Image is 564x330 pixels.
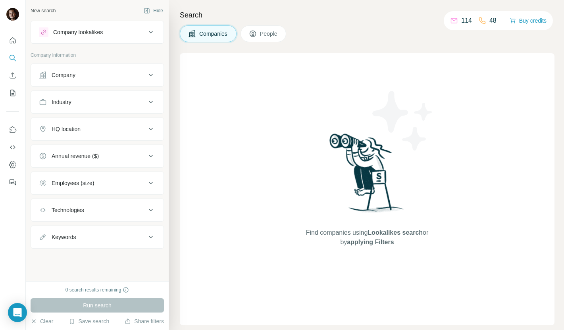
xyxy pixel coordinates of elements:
[65,286,129,293] div: 0 search results remaining
[8,303,27,322] div: Open Intercom Messenger
[31,228,164,247] button: Keywords
[31,52,164,59] p: Company information
[31,317,53,325] button: Clear
[510,15,547,26] button: Buy credits
[31,201,164,220] button: Technologies
[31,174,164,193] button: Employees (size)
[304,228,431,247] span: Find companies using or by
[6,123,19,137] button: Use Surfe on LinkedIn
[52,71,75,79] div: Company
[347,239,394,245] span: applying Filters
[138,5,169,17] button: Hide
[6,51,19,65] button: Search
[52,152,99,160] div: Annual revenue ($)
[31,7,56,14] div: New search
[52,179,94,187] div: Employees (size)
[31,23,164,42] button: Company lookalikes
[31,66,164,85] button: Company
[52,206,84,214] div: Technologies
[69,317,109,325] button: Save search
[31,147,164,166] button: Annual revenue ($)
[6,158,19,172] button: Dashboard
[260,30,278,38] span: People
[6,8,19,21] img: Avatar
[6,140,19,154] button: Use Surfe API
[6,86,19,100] button: My lists
[31,93,164,112] button: Industry
[6,175,19,189] button: Feedback
[52,233,76,241] div: Keywords
[53,28,103,36] div: Company lookalikes
[31,120,164,139] button: HQ location
[180,10,554,21] h4: Search
[368,229,423,236] span: Lookalikes search
[6,33,19,48] button: Quick start
[125,317,164,325] button: Share filters
[199,30,228,38] span: Companies
[52,98,71,106] div: Industry
[6,68,19,83] button: Enrich CSV
[367,85,439,156] img: Surfe Illustration - Stars
[326,131,408,220] img: Surfe Illustration - Woman searching with binoculars
[461,16,472,25] p: 114
[52,125,81,133] div: HQ location
[489,16,497,25] p: 48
